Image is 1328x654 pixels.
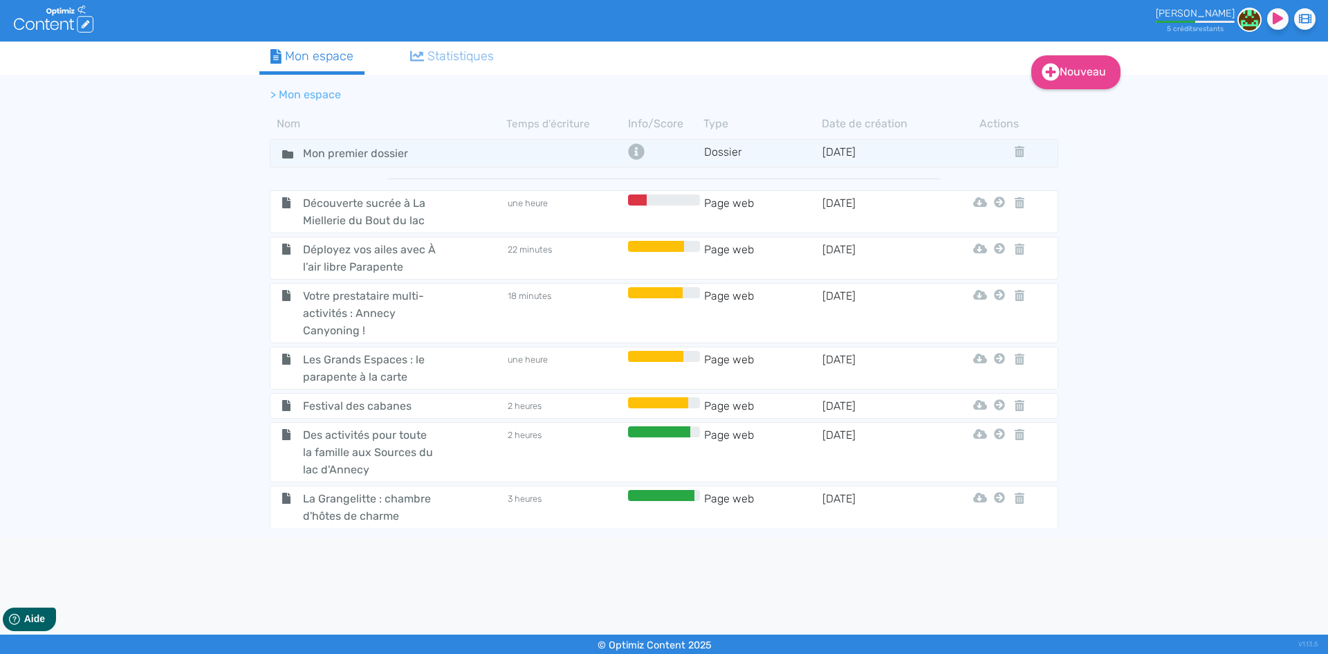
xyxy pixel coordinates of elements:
[822,426,940,478] td: [DATE]
[1167,24,1224,33] small: 5 crédit restant
[822,397,940,415] td: [DATE]
[293,426,448,478] span: Des activités pour toute la famille aux Sources du lac d'Annecy
[703,397,822,415] td: Page web
[399,42,506,71] a: Statistiques
[822,194,940,229] td: [DATE]
[703,194,822,229] td: Page web
[293,490,448,525] span: La Grangelitte : chambre d'hôtes de charme
[293,287,448,339] span: Votre prestataire multi-activités : Annecy Canyoning !
[1192,24,1196,33] span: s
[703,116,822,132] th: Type
[625,116,703,132] th: Info/Score
[506,351,625,385] td: une heure
[703,351,822,385] td: Page web
[293,241,448,275] span: Déployez vos ailes avec À l’air libre Parapente
[703,426,822,478] td: Page web
[270,47,353,66] div: Mon espace
[703,241,822,275] td: Page web
[822,287,940,339] td: [DATE]
[1031,55,1120,89] a: Nouveau
[506,397,625,415] td: 2 heures
[270,116,506,132] th: Nom
[1220,24,1224,33] span: s
[506,116,625,132] th: Temps d'écriture
[293,194,448,229] span: Découverte sucrée à La Miellerie du Bout du lac
[822,116,940,132] th: Date de création
[410,47,495,66] div: Statistiques
[259,42,365,75] a: Mon espace
[1156,8,1235,19] div: [PERSON_NAME]
[1298,635,1318,654] div: V1.13.5
[506,241,625,275] td: 22 minutes
[598,639,712,651] small: © Optimiz Content 2025
[293,351,448,385] span: Les Grands Espaces : le parapente à la carte
[990,116,1008,132] th: Actions
[506,490,625,525] td: 3 heures
[822,351,940,385] td: [DATE]
[1237,8,1262,32] img: c196cae49c909dfeeae31401f57600bd
[293,143,438,163] input: Nom de dossier
[822,241,940,275] td: [DATE]
[703,143,822,163] td: Dossier
[506,287,625,339] td: 18 minutes
[270,87,341,103] li: > Mon espace
[293,397,448,415] span: Festival des cabanes
[703,287,822,339] td: Page web
[259,78,951,111] nav: breadcrumb
[506,194,625,229] td: une heure
[506,426,625,478] td: 2 heures
[822,143,940,163] td: [DATE]
[822,490,940,525] td: [DATE]
[703,490,822,525] td: Page web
